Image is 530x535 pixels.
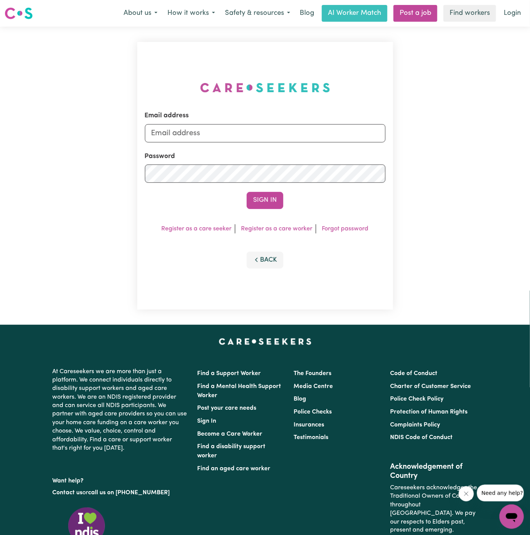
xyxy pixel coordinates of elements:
p: At Careseekers we are more than just a platform. We connect individuals directly to disability su... [52,364,188,456]
a: Find a disability support worker [197,444,265,459]
img: Careseekers logo [5,6,33,20]
a: Contact us [52,490,82,496]
a: Find workers [443,5,496,22]
label: Password [145,152,175,161]
a: Protection of Human Rights [390,409,468,415]
p: Want help? [52,474,188,485]
a: Register as a care seeker [162,226,232,232]
button: Back [247,252,283,268]
iframe: Close message [459,486,474,501]
input: Email address [145,124,385,142]
a: Police Checks [294,409,332,415]
a: Testimonials [294,434,328,441]
iframe: Message from company [477,485,524,501]
a: The Founders [294,371,331,377]
a: Find an aged care worker [197,466,270,472]
a: Insurances [294,422,324,428]
a: Careseekers logo [5,5,33,22]
button: About us [119,5,162,21]
a: Sign In [197,418,216,424]
a: Code of Conduct [390,371,438,377]
h2: Acknowledgement of Country [390,462,478,481]
a: NDIS Code of Conduct [390,434,453,441]
a: Post a job [393,5,437,22]
a: Find a Support Worker [197,371,261,377]
a: Media Centre [294,383,333,390]
a: Blog [294,396,306,402]
a: Charter of Customer Service [390,383,471,390]
a: Blog [295,5,319,22]
button: Safety & resources [220,5,295,21]
button: How it works [162,5,220,21]
a: Register as a care worker [241,226,313,232]
a: Complaints Policy [390,422,440,428]
a: Become a Care Worker [197,431,262,437]
a: Forgot password [322,226,369,232]
a: Post your care needs [197,405,256,411]
a: Login [499,5,525,22]
a: Careseekers home page [219,339,312,345]
a: call us on [PHONE_NUMBER] [88,490,170,496]
a: Find a Mental Health Support Worker [197,383,281,399]
iframe: Button to launch messaging window [499,505,524,529]
p: or [52,485,188,500]
label: Email address [145,111,189,121]
a: Police Check Policy [390,396,444,402]
a: AI Worker Match [322,5,387,22]
button: Sign In [247,192,283,209]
